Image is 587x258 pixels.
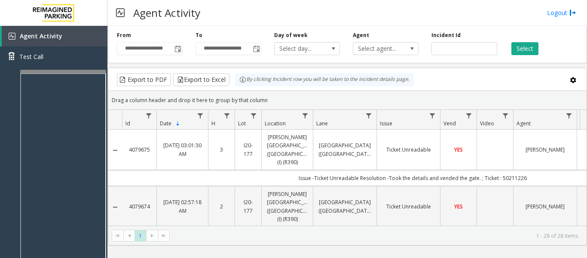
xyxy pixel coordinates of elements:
[238,120,246,127] span: Lot
[173,43,182,55] span: Toggle popup
[380,120,392,127] span: Issue
[563,110,575,121] a: Agent Filter Menu
[454,146,463,153] span: YES
[274,31,308,39] label: Day of week
[214,202,229,211] a: 2
[519,146,572,154] a: [PERSON_NAME]
[162,141,203,158] a: [DATE] 03:01:30 AM
[240,141,256,158] a: I20-177
[2,26,107,47] a: Agent Activity
[318,141,371,158] a: [GEOGRAPHIC_DATA] ([GEOGRAPHIC_DATA])
[446,146,471,154] a: YES
[174,120,181,127] span: Sortable
[443,120,456,127] span: Vend
[316,120,328,127] span: Lane
[20,32,62,40] span: Agent Activity
[300,110,311,121] a: Location Filter Menu
[211,120,215,127] span: H
[125,120,130,127] span: Id
[265,120,286,127] span: Location
[160,120,171,127] span: Date
[517,120,531,127] span: Agent
[214,146,229,154] a: 3
[275,43,327,55] span: Select day...
[175,232,578,239] kendo-pager-info: 1 - 28 of 28 items
[196,31,202,39] label: To
[519,202,572,211] a: [PERSON_NAME]
[547,8,576,17] a: Logout
[427,110,438,121] a: Issue Filter Menu
[353,43,405,55] span: Select agent...
[117,73,171,86] button: Export to PDF
[480,120,494,127] span: Video
[143,110,155,121] a: Id Filter Menu
[19,52,43,61] span: Test Call
[127,202,151,211] a: 4079674
[162,198,203,214] a: [DATE] 02:57:18 AM
[267,190,308,223] a: [PERSON_NAME][GEOGRAPHIC_DATA] ([GEOGRAPHIC_DATA]) (I) (R390)
[569,8,576,17] img: logout
[446,202,471,211] a: YES
[9,33,15,40] img: 'icon'
[353,31,369,39] label: Agent
[221,110,233,121] a: H Filter Menu
[431,31,461,39] label: Incident Id
[500,110,511,121] a: Video Filter Menu
[318,198,371,214] a: [GEOGRAPHIC_DATA] ([GEOGRAPHIC_DATA])
[240,198,256,214] a: I20-177
[108,204,122,211] a: Collapse Details
[382,146,435,154] a: Ticket Unreadable
[117,31,131,39] label: From
[235,73,414,86] div: By clicking Incident row you will be taken to the incident details page.
[463,110,475,121] a: Vend Filter Menu
[129,2,205,23] h3: Agent Activity
[248,110,260,121] a: Lot Filter Menu
[454,203,463,210] span: YES
[108,93,587,108] div: Drag a column header and drop it here to group by that column
[239,76,246,83] img: infoIcon.svg
[135,230,146,242] span: Page 1
[382,202,435,211] a: Ticket Unreadable
[173,73,229,86] button: Export to Excel
[108,110,587,226] div: Data table
[108,147,122,154] a: Collapse Details
[251,43,261,55] span: Toggle popup
[267,133,308,166] a: [PERSON_NAME][GEOGRAPHIC_DATA] ([GEOGRAPHIC_DATA]) (I) (R390)
[127,146,151,154] a: 4079675
[195,110,206,121] a: Date Filter Menu
[363,110,375,121] a: Lane Filter Menu
[511,42,538,55] button: Select
[116,2,125,23] img: pageIcon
